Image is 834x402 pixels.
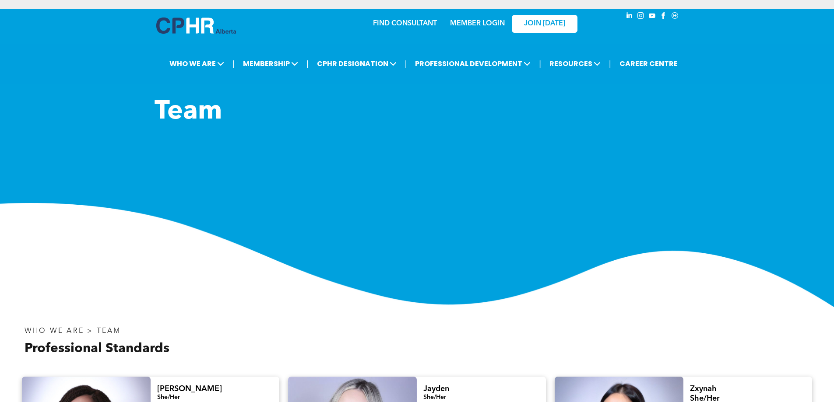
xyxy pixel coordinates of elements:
span: Professional Standards [25,342,169,355]
a: instagram [636,11,646,23]
a: Social network [670,11,680,23]
li: | [609,55,611,73]
span: MEMBERSHIP [240,56,301,72]
a: JOIN [DATE] [512,15,577,33]
a: linkedin [625,11,634,23]
li: | [405,55,407,73]
img: A blue and white logo for cp alberta [156,17,236,34]
li: | [232,55,235,73]
span: She/Her [423,394,446,400]
span: Team [155,99,222,125]
span: PROFESSIONAL DEVELOPMENT [412,56,533,72]
span: CPHR DESIGNATION [314,56,399,72]
span: WHO WE ARE [167,56,227,72]
li: | [306,55,309,73]
a: facebook [659,11,669,23]
span: WHO WE ARE > TEAM [25,328,121,335]
a: MEMBER LOGIN [450,20,505,27]
span: [PERSON_NAME] [157,385,222,393]
span: She/Her [157,394,180,400]
a: FIND CONSULTANT [373,20,437,27]
span: JOIN [DATE] [524,20,565,28]
span: Jayden [423,385,449,393]
a: youtube [647,11,657,23]
a: CAREER CENTRE [617,56,680,72]
span: RESOURCES [547,56,603,72]
li: | [539,55,541,73]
